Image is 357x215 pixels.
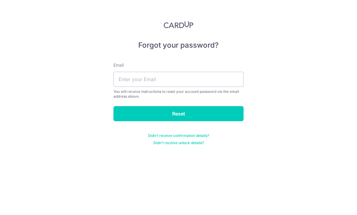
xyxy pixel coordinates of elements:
a: Didn't receive unlock details? [153,141,204,145]
label: Email [113,62,124,68]
div: You will receive instructions to reset your account password via the email address above. [113,89,244,99]
a: Didn't receive confirmation details? [148,133,209,138]
img: CardUp Logo [164,21,193,28]
h5: Forgot your password? [113,40,244,50]
input: Enter your Email [113,72,244,87]
input: Reset [113,106,244,121]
